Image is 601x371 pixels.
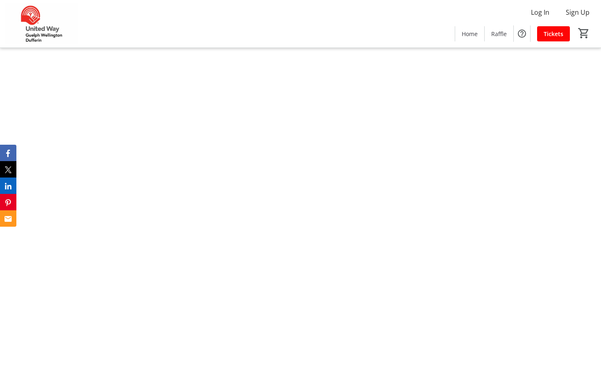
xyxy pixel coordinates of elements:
[524,6,556,19] button: Log In
[462,30,478,38] span: Home
[491,30,507,38] span: Raffle
[544,30,563,38] span: Tickets
[514,25,530,42] button: Help
[531,7,549,17] span: Log In
[455,26,484,41] a: Home
[5,3,78,44] img: United Way Guelph Wellington Dufferin's Logo
[559,6,596,19] button: Sign Up
[537,26,570,41] a: Tickets
[566,7,590,17] span: Sign Up
[485,26,513,41] a: Raffle
[576,26,591,41] button: Cart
